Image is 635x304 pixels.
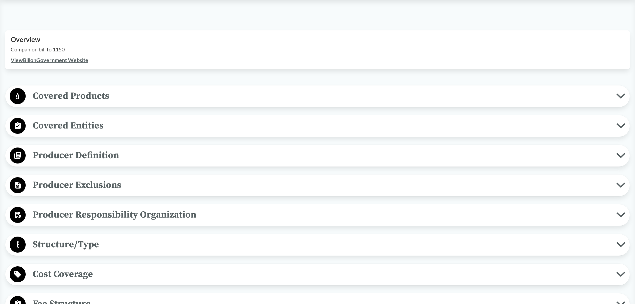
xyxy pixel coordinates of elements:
a: ViewBillonGovernment Website [11,57,88,63]
button: Producer Responsibility Organization [8,207,627,224]
span: Producer Definition [26,148,616,163]
span: Structure/Type [26,237,616,252]
button: Structure/Type [8,236,627,253]
p: Companion bill to 1150 [11,45,624,53]
button: Producer Exclusions [8,177,627,194]
button: Producer Definition [8,147,627,164]
button: Cost Coverage [8,266,627,283]
span: Covered Products [26,88,616,103]
span: Producer Exclusions [26,178,616,193]
span: Covered Entities [26,118,616,133]
button: Covered Entities [8,117,627,134]
h2: Overview [11,36,624,43]
span: Cost Coverage [26,267,616,282]
span: Producer Responsibility Organization [26,207,616,222]
button: Covered Products [8,88,627,105]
